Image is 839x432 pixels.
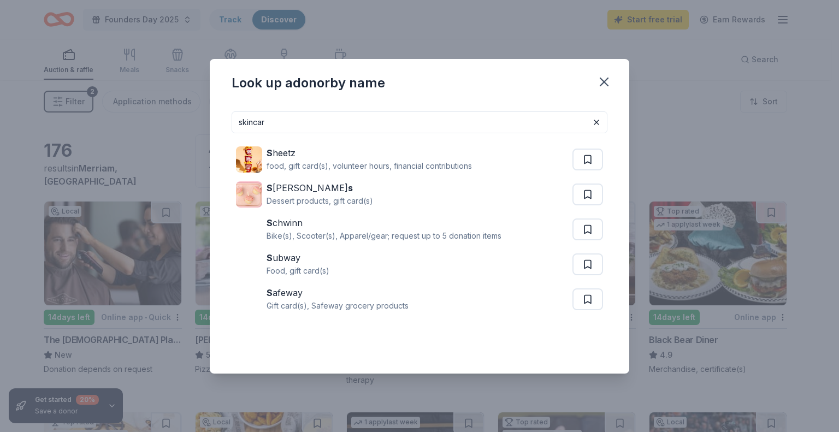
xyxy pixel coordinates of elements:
[232,111,607,133] input: Search
[236,216,262,242] img: Image for Schwinn
[267,182,273,193] strong: S
[267,159,472,173] div: food, gift card(s), volunteer hours, financial contributions
[267,217,273,228] strong: S
[267,181,373,194] div: [PERSON_NAME]
[348,182,353,193] strong: s
[236,181,262,208] img: Image for Sprinkles
[236,251,262,277] img: Image for Subway
[267,264,329,277] div: Food, gift card(s)
[236,286,262,312] img: Image for Safeway
[232,74,385,92] div: Look up a donor by name
[236,146,262,173] img: Image for Sheetz
[267,146,472,159] div: heetz
[267,194,373,208] div: Dessert products, gift card(s)
[267,299,409,312] div: Gift card(s), Safeway grocery products
[267,287,273,298] strong: S
[267,251,329,264] div: ubway
[267,252,273,263] strong: S
[267,216,501,229] div: chwinn
[267,229,501,242] div: Bike(s), Scooter(s), Apparel/gear; request up to 5 donation items
[267,147,273,158] strong: S
[267,286,409,299] div: afeway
